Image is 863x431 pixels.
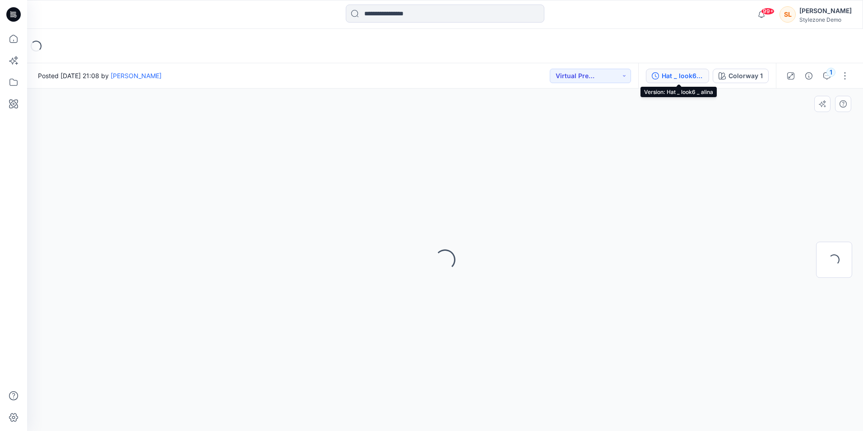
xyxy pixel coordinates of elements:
div: Hat _ look6 _ alina [662,71,703,81]
div: SL [779,6,796,23]
span: Posted [DATE] 21:08 by [38,71,162,80]
button: Details [802,69,816,83]
div: [PERSON_NAME] [799,5,852,16]
span: 99+ [761,8,775,15]
div: 1 [826,68,835,77]
div: Colorway 1 [728,71,763,81]
a: [PERSON_NAME] [111,72,162,80]
button: Colorway 1 [713,69,769,83]
button: 1 [820,69,834,83]
button: Hat _ look6 _ alina [646,69,709,83]
div: Stylezone Demo [799,16,852,23]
